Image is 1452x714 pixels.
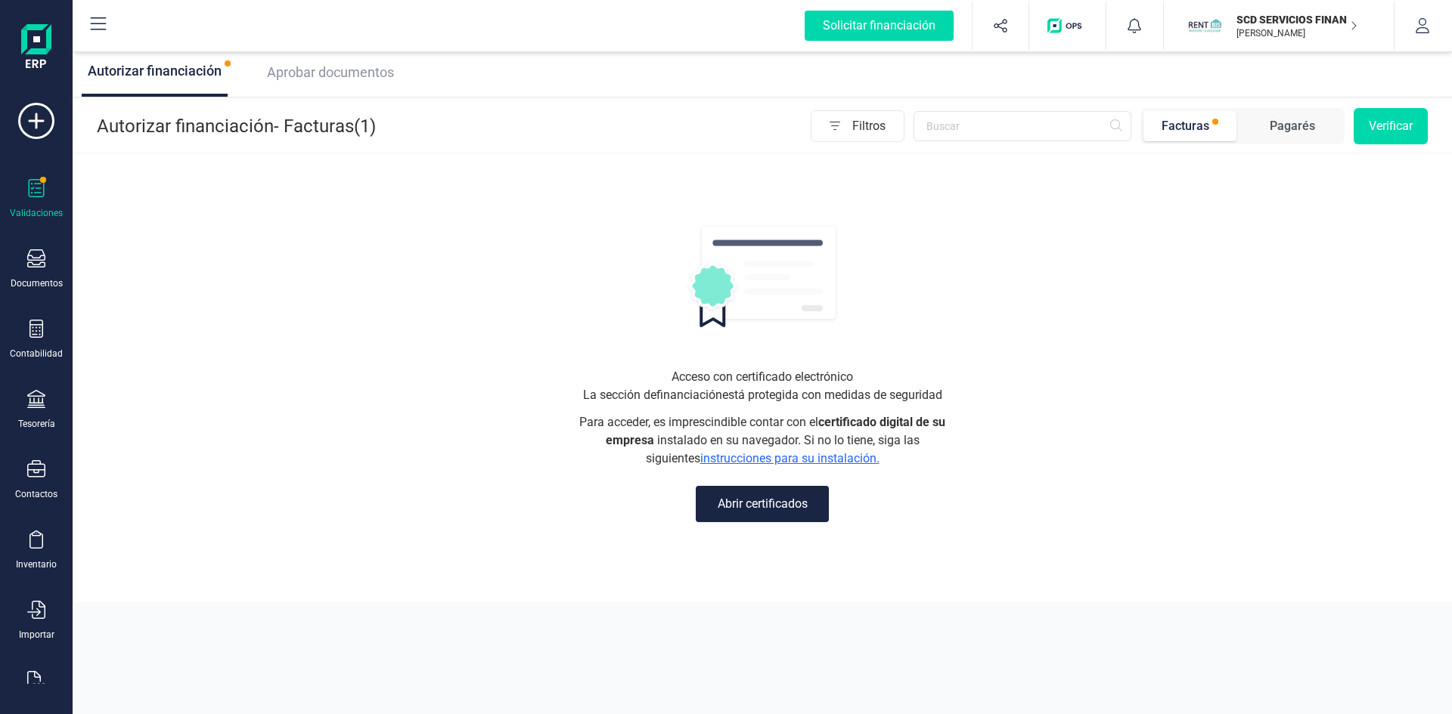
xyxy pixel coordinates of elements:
[811,110,904,142] button: Filtros
[10,207,63,219] div: Validaciones
[18,418,55,430] div: Tesorería
[852,111,904,141] span: Filtros
[1047,18,1087,33] img: Logo de OPS
[786,2,972,50] button: Solicitar financiación
[10,348,63,360] div: Contabilidad
[672,368,853,386] span: Acceso con certificado electrónico
[15,488,57,500] div: Contactos
[573,413,951,468] span: Para acceder, es imprescindible contar con el instalado en su navegador. Si no lo tiene, siga las...
[1038,2,1097,50] button: Logo de OPS
[1236,27,1357,39] p: [PERSON_NAME]
[805,11,954,41] div: Solicitar financiación
[16,558,57,570] div: Inventario
[19,629,54,641] div: Importar
[686,224,839,327] img: autorizacion logo
[267,64,394,80] span: Aprobar documentos
[1188,9,1221,42] img: SC
[1182,2,1376,50] button: SCSCD SERVICIOS FINANCIEROS SL[PERSON_NAME]
[1354,108,1428,144] button: Verificar
[583,386,942,404] span: La sección de financiación está protegida con medidas de seguridad
[1236,12,1357,27] p: SCD SERVICIOS FINANCIEROS SL
[1270,117,1315,135] div: Pagarés
[21,24,51,73] img: Logo Finanedi
[11,277,63,289] div: Documentos
[700,451,880,465] a: instrucciones para su instalación.
[914,111,1131,141] input: Buscar
[696,486,829,522] button: Abrir certificados
[97,114,376,138] p: Autorizar financiación - Facturas (1)
[88,63,222,79] span: Autorizar financiación
[1162,117,1209,135] div: Facturas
